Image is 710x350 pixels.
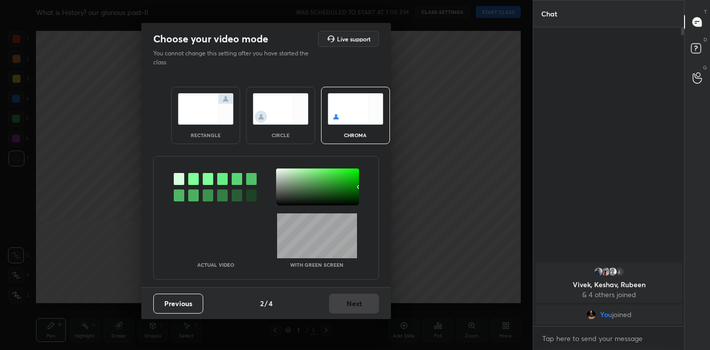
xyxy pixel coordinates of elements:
div: circle [261,133,301,138]
p: Chat [533,0,565,27]
h4: 2 [260,298,264,309]
p: & 4 others joined [542,291,676,299]
div: grid [533,261,685,327]
img: 666fa0eaabd6440c939b188099b6a4ed.jpg [586,310,596,320]
img: circleScreenIcon.acc0effb.svg [253,93,309,125]
span: joined [612,311,632,319]
div: chroma [336,133,375,138]
h4: / [265,298,268,309]
img: b3084735bb4140a6ad2966353a4f00b2.jpg [600,267,610,277]
p: D [704,36,707,43]
button: Previous [153,294,203,314]
p: T [704,8,707,15]
p: Vivek, Keshav, Rubeen [542,281,676,289]
img: f14799ba121545a4a5ddc01bbb4c9789.jpg [593,267,603,277]
h4: 4 [269,298,273,309]
img: default.png [607,267,617,277]
p: You cannot change this setting after you have started the class [153,49,315,67]
p: Actual Video [197,262,234,267]
span: You [600,311,612,319]
img: normalScreenIcon.ae25ed63.svg [178,93,234,125]
div: rectangle [186,133,226,138]
p: With green screen [290,262,344,267]
h5: Live support [337,36,370,42]
img: chromaScreenIcon.c19ab0a0.svg [328,93,383,125]
h2: Choose your video mode [153,32,268,45]
div: 4 [614,267,624,277]
p: G [703,64,707,71]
